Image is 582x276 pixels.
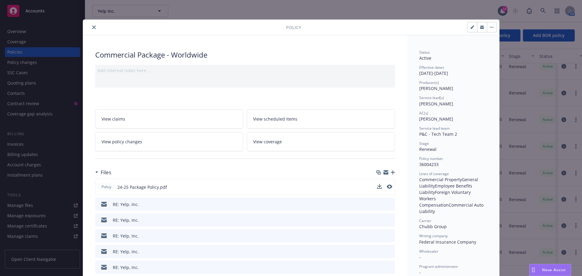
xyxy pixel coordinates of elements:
[98,67,393,74] div: Add internal notes here...
[101,168,111,176] h3: Files
[419,65,444,70] span: Effective dates
[419,224,447,229] span: Chubb Group
[419,146,436,152] span: Renewal
[387,217,393,223] button: preview file
[419,95,444,100] span: Service lead(s)
[247,109,395,128] a: View scheduled items
[102,116,125,122] span: View claims
[387,184,392,190] button: preview file
[387,185,392,189] button: preview file
[113,233,139,239] div: RE: Yelp, Inc.
[419,131,457,137] span: P&C - Tech Team 2
[419,171,449,176] span: Lines of coverage
[419,85,453,91] span: [PERSON_NAME]
[419,189,472,208] span: Foreign Voluntary Workers Compensation
[377,217,382,223] button: download file
[253,138,282,145] span: View coverage
[529,264,571,276] button: Nova Assist
[100,184,112,190] span: Policy
[419,116,453,122] span: [PERSON_NAME]
[419,126,450,131] span: Service lead team
[530,264,537,276] div: Drag to move
[419,111,428,116] span: AC(s)
[419,254,421,260] span: -
[419,202,485,214] span: Commercial Auto Liability
[419,141,429,146] span: Stage
[377,201,382,208] button: download file
[286,24,301,31] span: Policy
[419,161,439,167] span: 36004233
[419,101,453,107] span: [PERSON_NAME]
[419,264,458,269] span: Program administrator
[113,248,139,255] div: RE: Yelp, Inc.
[377,248,382,255] button: download file
[419,233,448,238] span: Writing company
[419,177,462,182] span: Commercial Property
[419,55,431,61] span: Active
[419,269,421,275] span: -
[95,50,395,60] div: Commercial Package - Worldwide
[419,50,430,55] span: Status
[377,184,382,190] button: download file
[387,233,393,239] button: preview file
[542,267,566,272] span: Nova Assist
[95,168,111,176] div: Files
[419,177,479,189] span: General Liability
[113,201,139,208] div: RE: Yelp, Inc.
[387,201,393,208] button: preview file
[419,65,487,76] div: [DATE] - [DATE]
[95,132,243,151] a: View policy changes
[387,264,393,271] button: preview file
[419,80,439,85] span: Producer(s)
[247,132,395,151] a: View coverage
[113,217,139,223] div: RE: Yelp, Inc.
[419,218,431,223] span: Carrier
[90,24,98,31] button: close
[419,156,443,161] span: Policy number
[113,264,139,271] div: RE: Yelp, Inc.
[117,184,167,190] span: 24-25 Package Policy.pdf
[387,248,393,255] button: preview file
[102,138,142,145] span: View policy changes
[253,116,297,122] span: View scheduled items
[419,183,473,195] span: Employee Benefits Liability
[419,249,438,254] span: Wholesaler
[377,233,382,239] button: download file
[377,264,382,271] button: download file
[419,239,476,245] span: Federal Insurance Company
[377,184,382,189] button: download file
[95,109,243,128] a: View claims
